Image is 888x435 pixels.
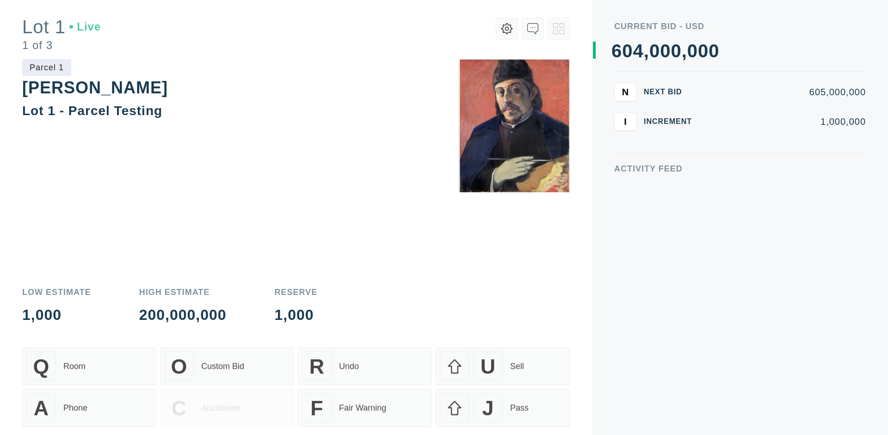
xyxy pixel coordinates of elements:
div: Low Estimate [22,288,91,296]
span: O [171,341,187,364]
button: RUndo [298,333,432,371]
div: Current Bid - USD [614,22,866,31]
div: 6 [611,42,622,60]
div: Live [69,26,101,37]
div: 200,000,000 [139,307,227,322]
div: 1,000 [22,307,91,322]
div: Reserve [275,288,318,296]
button: FFair Warning [298,375,432,413]
div: Parcel 1 [22,59,71,76]
span: A [34,382,49,406]
div: 0 [660,42,671,60]
div: 605,000,000 [707,87,866,97]
span: F [310,382,323,406]
div: 1,000 [275,307,318,322]
div: Room [63,348,86,357]
div: Activity Feed [614,165,866,173]
div: 0 [709,42,719,60]
span: R [309,341,324,364]
div: Lot 1 - Parcel Testing [22,104,162,118]
span: I [624,116,627,127]
div: 0 [671,42,681,60]
div: 0 [698,42,709,60]
button: QRoom [22,333,156,371]
button: APhone [22,375,156,413]
div: Undo [339,348,359,357]
div: 0 [649,42,660,60]
div: , [682,42,687,227]
button: N [614,83,636,101]
div: 0 [622,42,633,60]
div: Next Bid [644,88,699,96]
div: 1,000,000 [707,117,866,126]
span: C [172,382,186,406]
button: I [614,112,636,131]
div: 4 [633,42,644,60]
span: N [622,86,629,97]
div: Increment [644,118,699,125]
button: OCustom Bid [160,333,294,371]
div: , [644,42,649,227]
div: 0 [687,42,698,60]
div: Lot 1 [22,22,101,41]
button: JPass [436,375,570,413]
div: 1 of 3 [22,44,101,55]
span: U [481,341,495,364]
span: Q [33,341,49,364]
span: J [482,382,493,406]
div: [PERSON_NAME] [22,78,168,97]
button: CAuctioneer [160,375,294,413]
div: Phone [63,389,87,399]
div: High Estimate [139,288,227,296]
button: USell [436,333,570,371]
div: Sell [510,348,524,357]
div: Auctioneer [201,389,241,399]
div: Custom Bid [201,348,244,357]
div: Fair Warning [339,389,386,399]
div: Pass [510,389,529,399]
